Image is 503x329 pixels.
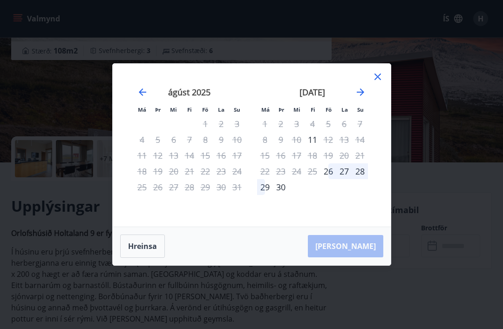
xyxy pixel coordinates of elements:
small: Mi [293,106,300,113]
div: 28 [352,163,368,179]
small: Fi [187,106,192,113]
div: 30 [273,179,289,195]
td: Not available. fimmtudagur, 14. ágúst 2025 [182,148,197,163]
small: La [341,106,348,113]
td: Not available. mánudagur, 1. september 2025 [257,116,273,132]
td: Not available. miðvikudagur, 17. september 2025 [289,148,305,163]
td: Not available. sunnudagur, 21. september 2025 [352,148,368,163]
td: Not available. þriðjudagur, 9. september 2025 [273,132,289,148]
td: Not available. miðvikudagur, 24. september 2025 [289,163,305,179]
td: Not available. þriðjudagur, 16. september 2025 [273,148,289,163]
div: Aðeins innritun í boði [320,163,336,179]
td: Not available. föstudagur, 19. september 2025 [320,148,336,163]
td: Not available. sunnudagur, 10. ágúst 2025 [229,132,245,148]
strong: [DATE] [299,87,325,98]
td: Choose föstudagur, 26. september 2025 as your check-in date. It’s available. [320,163,336,179]
td: Not available. fimmtudagur, 18. september 2025 [305,148,320,163]
td: Not available. þriðjudagur, 26. ágúst 2025 [150,179,166,195]
td: Choose sunnudagur, 28. september 2025 as your check-in date. It’s available. [352,163,368,179]
td: Not available. þriðjudagur, 2. september 2025 [273,116,289,132]
td: Choose fimmtudagur, 11. september 2025 as your check-in date. It’s available. [305,132,320,148]
td: Not available. þriðjudagur, 5. ágúst 2025 [150,132,166,148]
td: Not available. laugardagur, 13. september 2025 [336,132,352,148]
td: Not available. mánudagur, 8. september 2025 [257,132,273,148]
td: Not available. fimmtudagur, 28. ágúst 2025 [182,179,197,195]
td: Not available. fimmtudagur, 25. september 2025 [305,163,320,179]
td: Not available. þriðjudagur, 12. ágúst 2025 [150,148,166,163]
td: Not available. sunnudagur, 17. ágúst 2025 [229,148,245,163]
td: Not available. mánudagur, 25. ágúst 2025 [134,179,150,195]
small: Þr [155,106,161,113]
td: Not available. mánudagur, 15. september 2025 [257,148,273,163]
td: Not available. miðvikudagur, 3. september 2025 [289,116,305,132]
td: Not available. föstudagur, 5. september 2025 [320,116,336,132]
small: La [218,106,224,113]
td: Not available. miðvikudagur, 27. ágúst 2025 [166,179,182,195]
td: Choose laugardagur, 27. september 2025 as your check-in date. It’s available. [336,163,352,179]
small: Má [138,106,146,113]
td: Not available. föstudagur, 22. ágúst 2025 [197,163,213,179]
td: Not available. laugardagur, 6. september 2025 [336,116,352,132]
div: Aðeins innritun í boði [305,132,320,148]
td: Not available. mánudagur, 18. ágúst 2025 [134,163,150,179]
td: Not available. fimmtudagur, 21. ágúst 2025 [182,163,197,179]
td: Not available. föstudagur, 15. ágúst 2025 [197,148,213,163]
small: Þr [279,106,284,113]
button: Hreinsa [120,235,165,258]
div: Calendar [124,75,380,215]
small: Fi [311,106,315,113]
div: Aðeins útritun í boði [320,132,336,148]
div: Move backward to switch to the previous month. [137,87,148,98]
td: Not available. sunnudagur, 3. ágúst 2025 [229,116,245,132]
div: 29 [257,179,273,195]
td: Not available. mánudagur, 11. ágúst 2025 [134,148,150,163]
div: Move forward to switch to the next month. [355,87,366,98]
td: Not available. mánudagur, 4. ágúst 2025 [134,132,150,148]
small: Su [234,106,240,113]
td: Not available. föstudagur, 29. ágúst 2025 [197,179,213,195]
strong: ágúst 2025 [168,87,211,98]
td: Not available. sunnudagur, 24. ágúst 2025 [229,163,245,179]
td: Not available. mánudagur, 22. september 2025 [257,163,273,179]
div: 27 [336,163,352,179]
small: Mi [170,106,177,113]
td: Not available. þriðjudagur, 19. ágúst 2025 [150,163,166,179]
td: Not available. laugardagur, 16. ágúst 2025 [213,148,229,163]
td: Not available. miðvikudagur, 13. ágúst 2025 [166,148,182,163]
small: Su [357,106,364,113]
td: Not available. fimmtudagur, 7. ágúst 2025 [182,132,197,148]
td: Not available. sunnudagur, 31. ágúst 2025 [229,179,245,195]
small: Má [261,106,270,113]
td: Not available. þriðjudagur, 23. september 2025 [273,163,289,179]
td: Choose þriðjudagur, 30. september 2025 as your check-in date. It’s available. [273,179,289,195]
td: Not available. fimmtudagur, 4. september 2025 [305,116,320,132]
small: Fö [202,106,208,113]
td: Not available. sunnudagur, 14. september 2025 [352,132,368,148]
td: Not available. sunnudagur, 7. september 2025 [352,116,368,132]
small: Fö [326,106,332,113]
td: Not available. föstudagur, 8. ágúst 2025 [197,132,213,148]
td: Not available. föstudagur, 1. ágúst 2025 [197,116,213,132]
td: Not available. föstudagur, 12. september 2025 [320,132,336,148]
td: Not available. miðvikudagur, 6. ágúst 2025 [166,132,182,148]
td: Not available. laugardagur, 20. september 2025 [336,148,352,163]
td: Choose mánudagur, 29. september 2025 as your check-in date. It’s available. [257,179,273,195]
td: Not available. laugardagur, 30. ágúst 2025 [213,179,229,195]
td: Not available. laugardagur, 23. ágúst 2025 [213,163,229,179]
td: Not available. miðvikudagur, 20. ágúst 2025 [166,163,182,179]
td: Not available. laugardagur, 2. ágúst 2025 [213,116,229,132]
td: Not available. laugardagur, 9. ágúst 2025 [213,132,229,148]
td: Not available. miðvikudagur, 10. september 2025 [289,132,305,148]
